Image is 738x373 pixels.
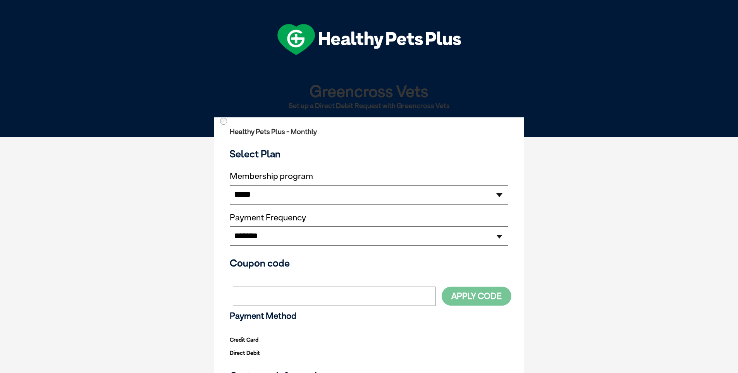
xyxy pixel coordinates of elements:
[230,257,508,269] h3: Coupon code
[230,171,508,181] label: Membership program
[217,82,521,100] h1: Greencross Vets
[277,24,461,55] img: hpp-logo-landscape-green-white.png
[230,148,508,160] h3: Select Plan
[230,311,508,321] h3: Payment Method
[220,118,227,125] input: Direct Debit
[217,102,521,110] h2: Set up a Direct Debit Request with Greencross Vets
[442,287,511,306] button: Apply Code
[230,213,306,223] label: Payment Frequency
[230,348,260,358] label: Direct Debit
[230,128,508,136] h2: Healthy Pets Plus - Monthly
[230,335,258,345] label: Credit Card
